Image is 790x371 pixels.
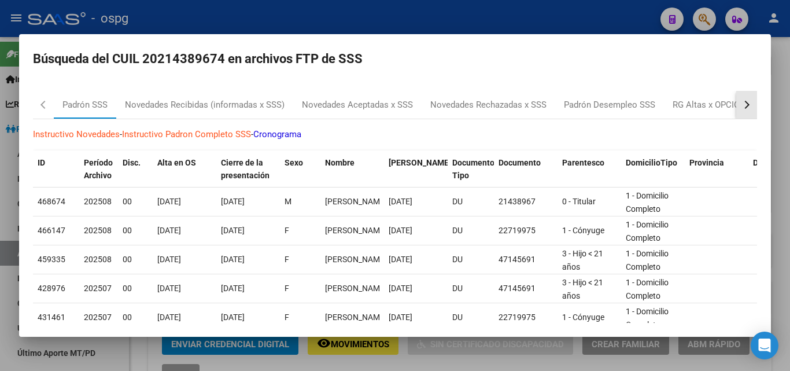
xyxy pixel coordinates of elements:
[38,197,65,206] span: 468674
[123,311,148,324] div: 00
[384,150,448,189] datatable-header-cell: Fecha Nac.
[673,98,775,112] div: RG Altas x OPCION (papel)
[452,158,494,181] span: Documento Tipo
[499,224,553,237] div: 22719975
[626,220,669,243] span: 1 - Domicilio Completo
[285,226,289,235] span: F
[123,195,148,208] div: 00
[389,158,453,167] span: [PERSON_NAME].
[118,150,153,189] datatable-header-cell: Disc.
[320,150,384,189] datatable-header-cell: Nombre
[626,249,669,271] span: 1 - Domicilio Completo
[626,278,669,300] span: 1 - Domicilio Completo
[38,158,45,167] span: ID
[325,284,387,293] span: IGLESIAS LUCERO BELEN
[389,226,412,235] span: [DATE]
[123,253,148,266] div: 00
[430,98,547,112] div: Novedades Rechazadas x SSS
[494,150,558,189] datatable-header-cell: Documento
[79,150,118,189] datatable-header-cell: Período Archivo
[452,282,489,295] div: DU
[33,48,757,70] h2: Búsqueda del CUIL 20214389674 en archivos FTP de SSS
[123,224,148,237] div: 00
[751,332,778,359] div: Open Intercom Messenger
[157,284,181,293] span: [DATE]
[221,284,245,293] span: [DATE]
[452,195,489,208] div: DU
[157,197,181,206] span: [DATE]
[389,313,412,322] span: [DATE]
[122,129,251,139] a: Instructivo Padron Completo SSS
[123,158,141,167] span: Disc.
[626,158,677,167] span: DomicilioTipo
[221,197,245,206] span: [DATE]
[499,282,553,295] div: 47145691
[499,158,541,167] span: Documento
[38,284,65,293] span: 428976
[157,255,181,264] span: [DATE]
[325,313,387,322] span: DOGLIOTTI ANDREA ALEJANDRA
[125,98,285,112] div: Novedades Recibidas (informadas x SSS)
[216,150,280,189] datatable-header-cell: Cierre de la presentación
[33,128,757,141] p: - -
[38,226,65,235] span: 466147
[285,284,289,293] span: F
[84,197,112,206] span: 202508
[325,226,387,235] span: DOGLIOTTI ANDREA ALEJANDRA
[562,278,603,300] span: 3 - Hijo < 21 años
[562,313,604,322] span: 1 - Cónyuge
[558,150,621,189] datatable-header-cell: Parentesco
[221,313,245,322] span: [DATE]
[452,253,489,266] div: DU
[221,255,245,264] span: [DATE]
[562,249,603,271] span: 3 - Hijo < 21 años
[325,197,387,206] span: IGLESIAS GABRIEL
[123,282,148,295] div: 00
[84,255,112,264] span: 202508
[285,197,291,206] span: M
[389,197,412,206] span: [DATE]
[62,98,108,112] div: Padrón SSS
[84,313,112,322] span: 202507
[84,226,112,235] span: 202508
[221,226,245,235] span: [DATE]
[285,158,303,167] span: Sexo
[626,307,669,329] span: 1 - Domicilio Completo
[33,129,120,139] a: Instructivo Novedades
[564,98,655,112] div: Padrón Desempleo SSS
[499,311,553,324] div: 22719975
[689,158,724,167] span: Provincia
[621,150,685,189] datatable-header-cell: DomicilioTipo
[280,150,320,189] datatable-header-cell: Sexo
[33,150,79,189] datatable-header-cell: ID
[285,255,289,264] span: F
[685,150,748,189] datatable-header-cell: Provincia
[452,224,489,237] div: DU
[38,255,65,264] span: 459335
[157,313,181,322] span: [DATE]
[302,98,413,112] div: Novedades Aceptadas x SSS
[221,158,270,181] span: Cierre de la presentación
[84,158,113,181] span: Período Archivo
[285,313,289,322] span: F
[38,313,65,322] span: 431461
[448,150,494,189] datatable-header-cell: Documento Tipo
[499,195,553,208] div: 21438967
[562,226,604,235] span: 1 - Cónyuge
[157,158,196,167] span: Alta en OS
[153,150,216,189] datatable-header-cell: Alta en OS
[325,255,387,264] span: IGLESIAS LUCERO BELEN
[499,253,553,266] div: 47145691
[157,226,181,235] span: [DATE]
[562,197,596,206] span: 0 - Titular
[253,129,301,139] a: Cronograma
[84,284,112,293] span: 202507
[325,158,355,167] span: Nombre
[389,284,412,293] span: [DATE]
[389,255,412,264] span: [DATE]
[626,191,669,214] span: 1 - Domicilio Completo
[562,158,604,167] span: Parentesco
[452,311,489,324] div: DU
